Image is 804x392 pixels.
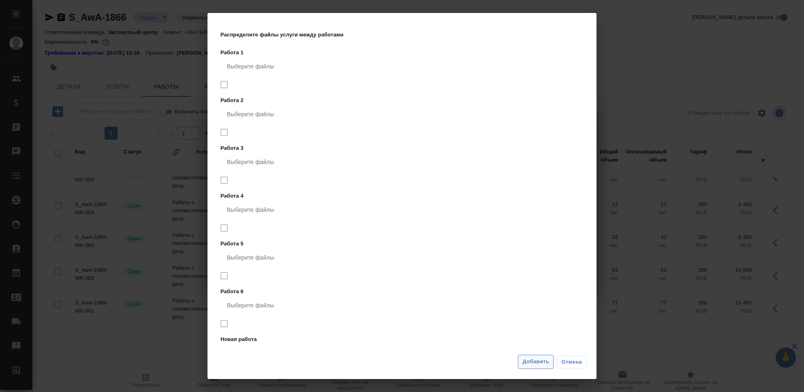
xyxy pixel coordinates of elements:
[220,31,348,39] p: Распределите файлы услуги между работами
[220,248,587,267] div: Выберите файлы
[220,57,587,76] div: Выберите файлы
[220,152,587,172] div: Выберите файлы
[220,104,587,124] div: Выберите файлы
[220,240,587,248] p: Работа 5
[220,288,587,296] p: Работа 6
[522,357,549,366] span: Добавить
[220,296,587,315] div: Выберите файлы
[518,355,554,369] button: Добавить
[220,49,587,57] p: Работа 1
[220,96,587,104] p: Работа 2
[220,343,587,363] div: Выберите файлы
[220,335,587,343] p: Новая работа
[220,200,587,219] div: Выберите файлы
[561,358,582,366] span: Отмена
[220,192,587,200] p: Работа 4
[557,356,586,369] button: Отмена
[220,144,587,152] p: Работа 3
